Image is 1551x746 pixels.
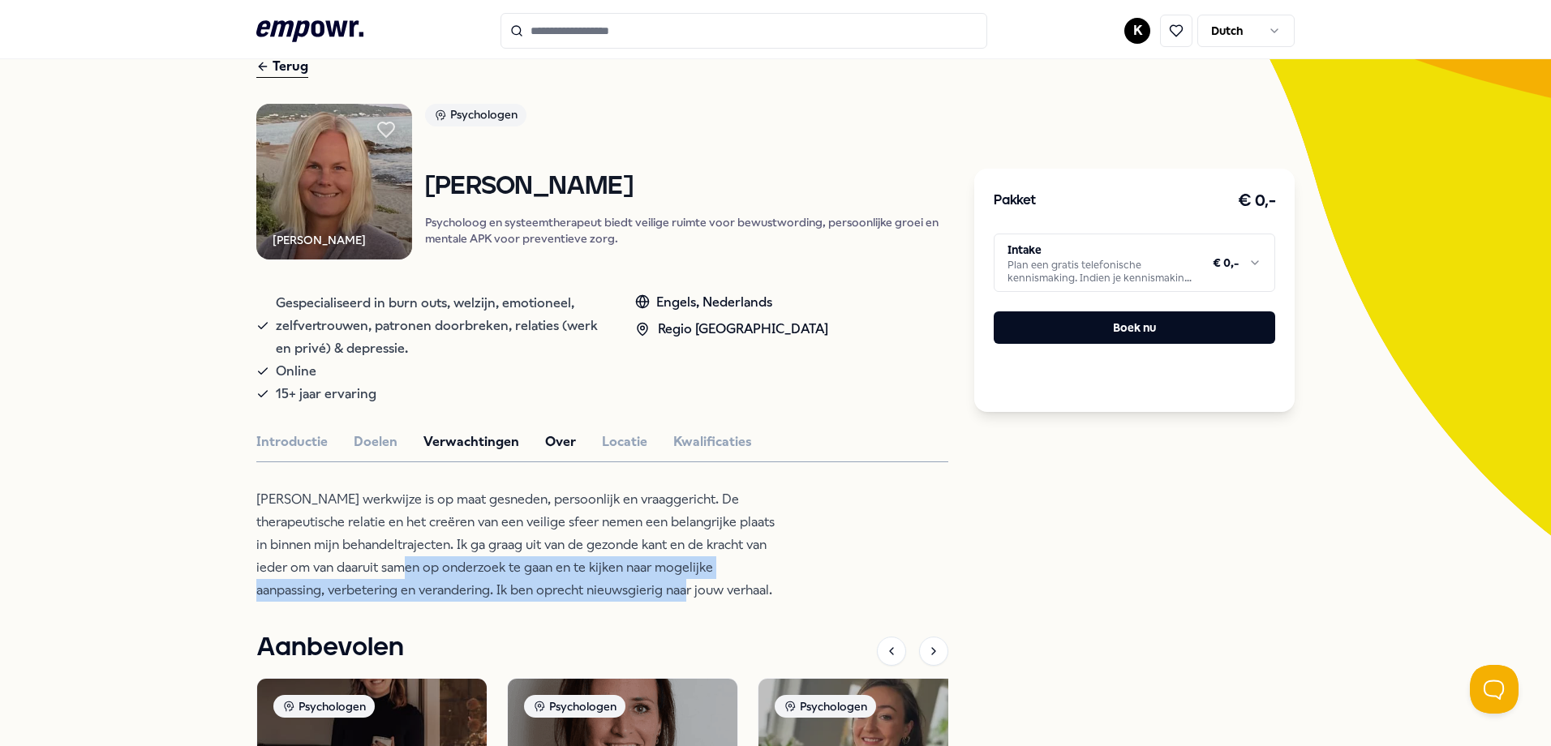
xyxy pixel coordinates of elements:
[256,56,308,78] div: Terug
[524,695,625,718] div: Psychologen
[425,104,948,132] a: Psychologen
[994,311,1275,344] button: Boek nu
[635,292,828,313] div: Engels, Nederlands
[276,360,316,383] span: Online
[276,383,376,405] span: 15+ jaar ervaring
[256,431,328,452] button: Introductie
[775,695,876,718] div: Psychologen
[423,431,519,452] button: Verwachtingen
[276,292,603,360] span: Gespecialiseerd in burn outs, welzijn, emotioneel, zelfvertrouwen, patronen doorbreken, relaties ...
[1238,188,1276,214] h3: € 0,-
[994,191,1036,212] h3: Pakket
[425,104,526,126] div: Psychologen
[602,431,647,452] button: Locatie
[673,431,752,452] button: Kwalificaties
[256,628,404,668] h1: Aanbevolen
[501,13,987,49] input: Search for products, categories or subcategories
[273,695,375,718] div: Psychologen
[256,488,784,602] p: [PERSON_NAME] werkwijze is op maat gesneden, persoonlijk en vraaggericht. De therapeutische relat...
[1470,665,1519,714] iframe: Help Scout Beacon - Open
[256,104,412,259] img: Product Image
[273,231,366,249] div: [PERSON_NAME]
[635,319,828,340] div: Regio [GEOGRAPHIC_DATA]
[545,431,576,452] button: Over
[425,173,948,201] h1: [PERSON_NAME]
[425,214,948,247] p: Psycholoog en systeemtherapeut biedt veilige ruimte voor bewustwording, persoonlijke groei en men...
[1124,18,1150,44] button: K
[354,431,397,452] button: Doelen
